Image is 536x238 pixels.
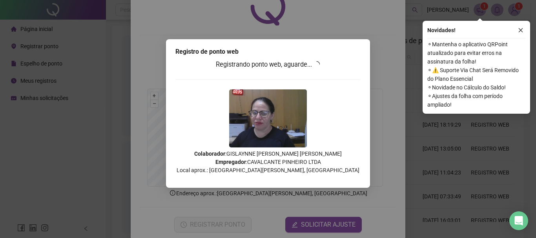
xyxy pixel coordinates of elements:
[427,83,525,92] span: ⚬ Novidade no Cálculo do Saldo!
[175,60,361,70] h3: Registrando ponto web, aguarde...
[427,66,525,83] span: ⚬ ⚠️ Suporte Via Chat Será Removido do Plano Essencial
[229,89,307,147] img: 9k=
[194,151,225,157] strong: Colaborador
[175,47,361,56] div: Registro de ponto web
[427,92,525,109] span: ⚬ Ajustes da folha com período ampliado!
[215,159,246,165] strong: Empregador
[518,27,523,33] span: close
[427,40,525,66] span: ⚬ Mantenha o aplicativo QRPoint atualizado para evitar erros na assinatura da folha!
[509,211,528,230] div: Open Intercom Messenger
[175,150,361,174] p: : GISLAYNNE [PERSON_NAME] [PERSON_NAME] : CAVALCANTE PINHEIRO LTDA Local aprox.: [GEOGRAPHIC_DATA...
[313,61,320,68] span: loading
[427,26,456,35] span: Novidades !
